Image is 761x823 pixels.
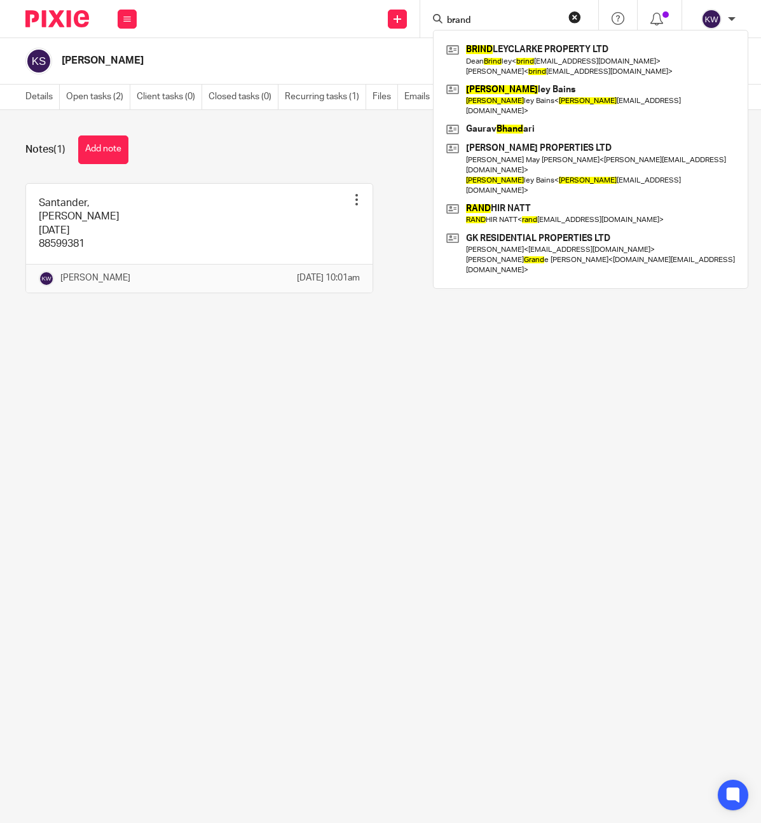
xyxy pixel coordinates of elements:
[25,48,52,74] img: svg%3E
[297,272,360,284] p: [DATE] 10:01am
[285,85,366,109] a: Recurring tasks (1)
[404,85,437,109] a: Emails
[25,85,60,109] a: Details
[137,85,202,109] a: Client tasks (0)
[60,272,130,284] p: [PERSON_NAME]
[53,144,65,155] span: (1)
[568,11,581,24] button: Clear
[62,54,462,67] h2: [PERSON_NAME]
[66,85,130,109] a: Open tasks (2)
[25,143,65,156] h1: Notes
[78,135,128,164] button: Add note
[25,10,89,27] img: Pixie
[701,9,722,29] img: svg%3E
[39,271,54,286] img: svg%3E
[373,85,398,109] a: Files
[209,85,278,109] a: Closed tasks (0)
[446,15,560,27] input: Search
